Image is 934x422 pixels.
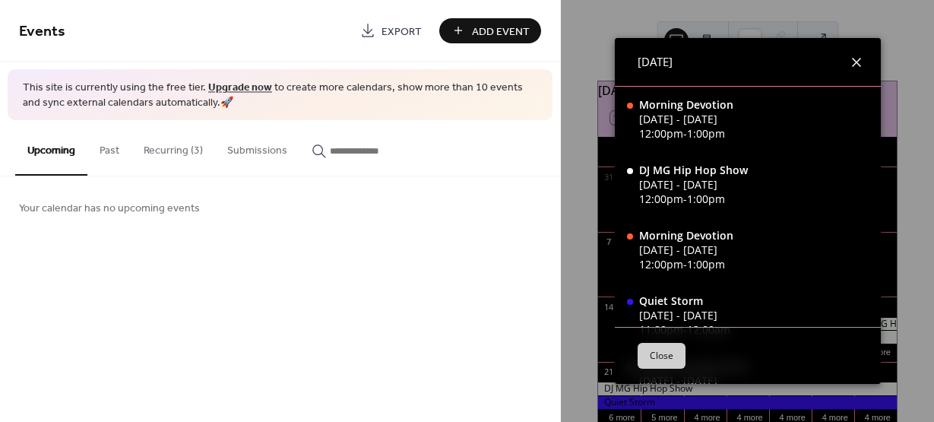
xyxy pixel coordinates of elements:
div: Morning Devotion [639,228,733,243]
div: Morning Devotion [639,97,733,112]
button: Submissions [215,120,299,174]
button: Upcoming [15,120,87,176]
div: [DATE] - [DATE] [639,177,748,192]
span: Your calendar has no upcoming events [19,201,200,217]
span: - [683,257,687,271]
span: 1:00pm [687,126,725,141]
button: Recurring (3) [131,120,215,174]
span: 1:00pm [687,257,725,271]
span: 12:00pm [639,257,683,271]
span: This site is currently using the free tier. to create more calendars, show more than 10 events an... [23,81,537,110]
div: DJ MG Hip Hop Show [639,163,748,177]
button: Close [638,343,685,369]
span: [DATE] [638,53,673,71]
span: Add Event [472,24,530,40]
div: [DATE] - [DATE] [639,308,730,322]
span: 12:00am [687,322,730,337]
div: Quiet Storm [639,293,730,308]
span: - [683,322,687,337]
span: - [683,192,687,206]
button: Add Event [439,18,541,43]
span: - [683,126,687,141]
span: Export [382,24,422,40]
div: [DATE] - [DATE] [639,243,733,257]
span: Events [19,17,65,46]
span: 12:00pm [639,126,683,141]
span: 12:00pm [639,192,683,206]
span: 1:00pm [687,192,725,206]
a: Upgrade now [208,78,272,98]
a: Export [349,18,433,43]
button: Past [87,120,131,174]
div: [DATE] - [DATE] [639,112,733,126]
span: 11:00pm [639,322,683,337]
